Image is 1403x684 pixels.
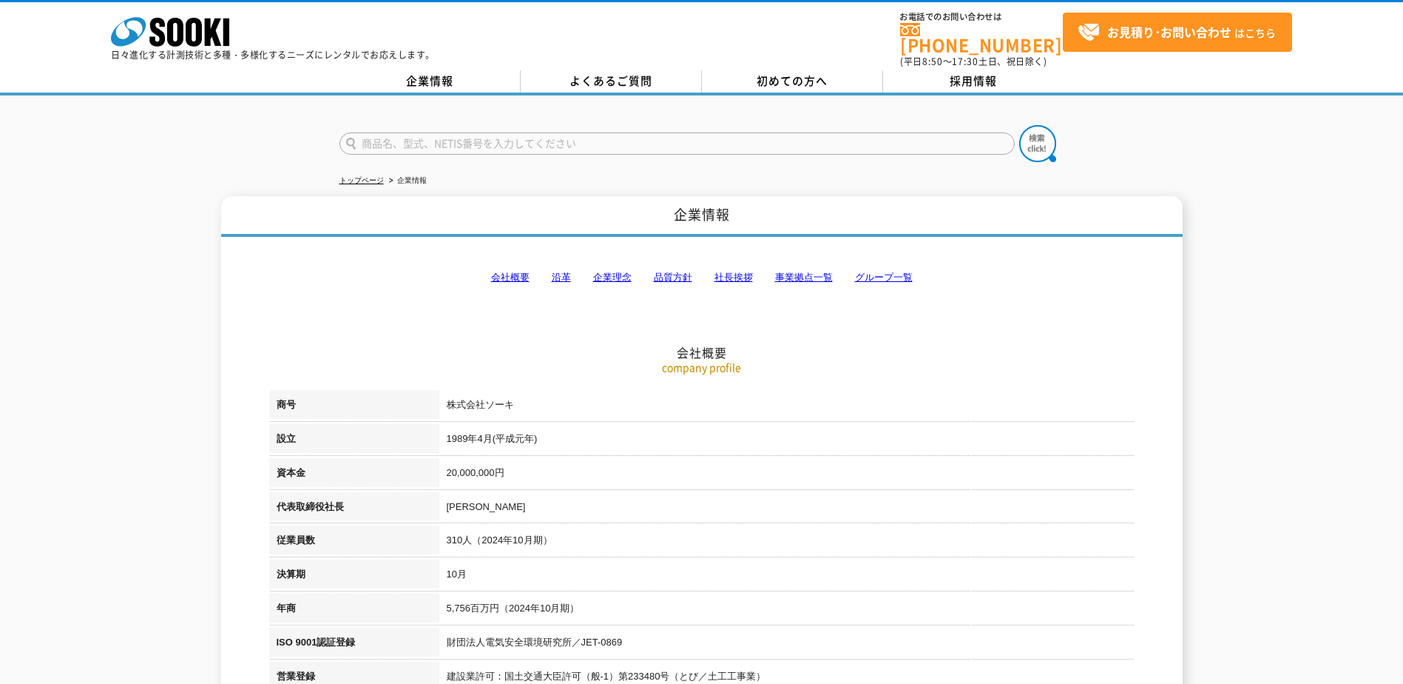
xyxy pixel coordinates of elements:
[883,70,1064,93] a: 採用情報
[900,55,1047,68] span: (平日 ～ 土日、祝日除く)
[1107,23,1231,41] strong: お見積り･お問い合わせ
[269,560,439,594] th: 決算期
[922,55,943,68] span: 8:50
[269,492,439,526] th: 代表取締役社長
[439,492,1135,526] td: [PERSON_NAME]
[339,133,1015,155] input: 商品名、型式、NETIS番号を入力してください
[900,23,1063,53] a: [PHONE_NUMBER]
[654,272,692,283] a: 品質方針
[269,424,439,458] th: 設立
[952,55,978,68] span: 17:30
[269,390,439,424] th: 商号
[491,272,530,283] a: 会社概要
[339,176,384,184] a: トップページ
[757,73,828,89] span: 初めての方へ
[221,196,1183,237] h1: 企業情報
[439,594,1135,628] td: 5,756百万円（2024年10月期）
[1078,21,1276,44] span: はこちら
[111,50,435,59] p: 日々進化する計測技術と多種・多様化するニーズにレンタルでお応えします。
[775,272,833,283] a: 事業拠点一覧
[439,424,1135,458] td: 1989年4月(平成元年)
[269,360,1135,375] p: company profile
[269,458,439,492] th: 資本金
[439,390,1135,424] td: 株式会社ソーキ
[386,173,427,189] li: 企業情報
[593,272,632,283] a: 企業理念
[1019,125,1056,162] img: btn_search.png
[714,272,753,283] a: 社長挨拶
[900,13,1063,21] span: お電話でのお問い合わせは
[269,526,439,560] th: 従業員数
[702,70,883,93] a: 初めての方へ
[269,628,439,662] th: ISO 9001認証登録
[439,560,1135,594] td: 10月
[855,272,913,283] a: グループ一覧
[439,526,1135,560] td: 310人（2024年10月期）
[339,70,521,93] a: 企業情報
[269,594,439,628] th: 年商
[439,628,1135,662] td: 財団法人電気安全環境研究所／JET-0869
[269,197,1135,361] h2: 会社概要
[1063,13,1292,52] a: お見積り･お問い合わせはこちら
[521,70,702,93] a: よくあるご質問
[439,458,1135,492] td: 20,000,000円
[552,272,571,283] a: 沿革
